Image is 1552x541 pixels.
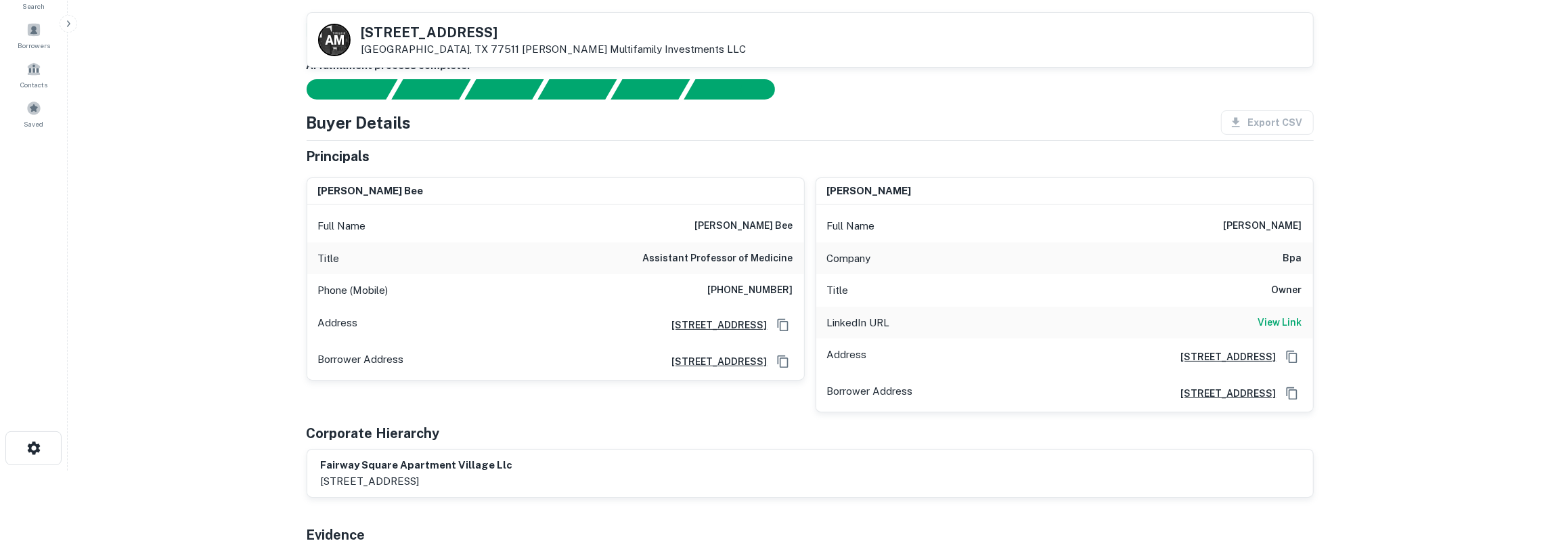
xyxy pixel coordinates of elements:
span: Borrowers [18,40,50,51]
p: Full Name [318,218,366,234]
div: Principals found, still searching for contact information. This may take time... [611,79,690,100]
h6: [PHONE_NUMBER] [708,282,793,299]
p: Phone (Mobile) [318,282,389,299]
p: Title [827,282,849,299]
a: Contacts [4,56,64,93]
a: Borrowers [4,17,64,53]
button: Copy Address [1282,383,1302,404]
span: Saved [24,118,44,129]
a: [STREET_ADDRESS] [661,318,768,332]
p: LinkedIn URL [827,315,890,331]
a: [PERSON_NAME] Multifamily Investments LLC [523,43,747,55]
p: Full Name [827,218,875,234]
a: View Link [1258,315,1302,331]
iframe: Chat Widget [1484,433,1552,498]
p: A M [325,31,343,49]
p: [GEOGRAPHIC_DATA], TX 77511 [361,43,747,56]
div: Principals found, AI now looking for contact information... [537,79,617,100]
h6: [PERSON_NAME] bee [695,218,793,234]
h6: [PERSON_NAME] bee [318,183,424,199]
h6: View Link [1258,315,1302,330]
span: Search [23,1,45,12]
p: Address [827,347,867,367]
span: Contacts [20,79,47,90]
h6: Owner [1272,282,1302,299]
h5: Corporate Hierarchy [307,423,440,443]
div: Documents found, AI parsing details... [464,79,544,100]
div: Sending borrower request to AI... [290,79,392,100]
p: Borrower Address [827,383,913,404]
h6: [PERSON_NAME] [827,183,912,199]
a: [STREET_ADDRESS] [1170,349,1277,364]
div: AI fulfillment process complete. [684,79,791,100]
div: Your request is received and processing... [391,79,470,100]
h6: Assistant Professor of Medicine [643,251,793,267]
h5: [STREET_ADDRESS] [361,26,747,39]
h6: fairway square apartment village llc [321,458,513,473]
a: [STREET_ADDRESS] [1170,386,1277,401]
h6: [PERSON_NAME] [1224,218,1302,234]
button: Copy Address [773,315,793,335]
a: [STREET_ADDRESS] [661,354,768,369]
h4: Buyer Details [307,110,412,135]
button: Copy Address [1282,347,1302,367]
p: Borrower Address [318,351,404,372]
a: Saved [4,95,64,132]
p: [STREET_ADDRESS] [321,473,513,490]
button: Copy Address [773,351,793,372]
p: Company [827,251,871,267]
p: Title [318,251,340,267]
h5: Principals [307,146,370,167]
p: Address [318,315,358,335]
h6: bpa [1283,251,1302,267]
